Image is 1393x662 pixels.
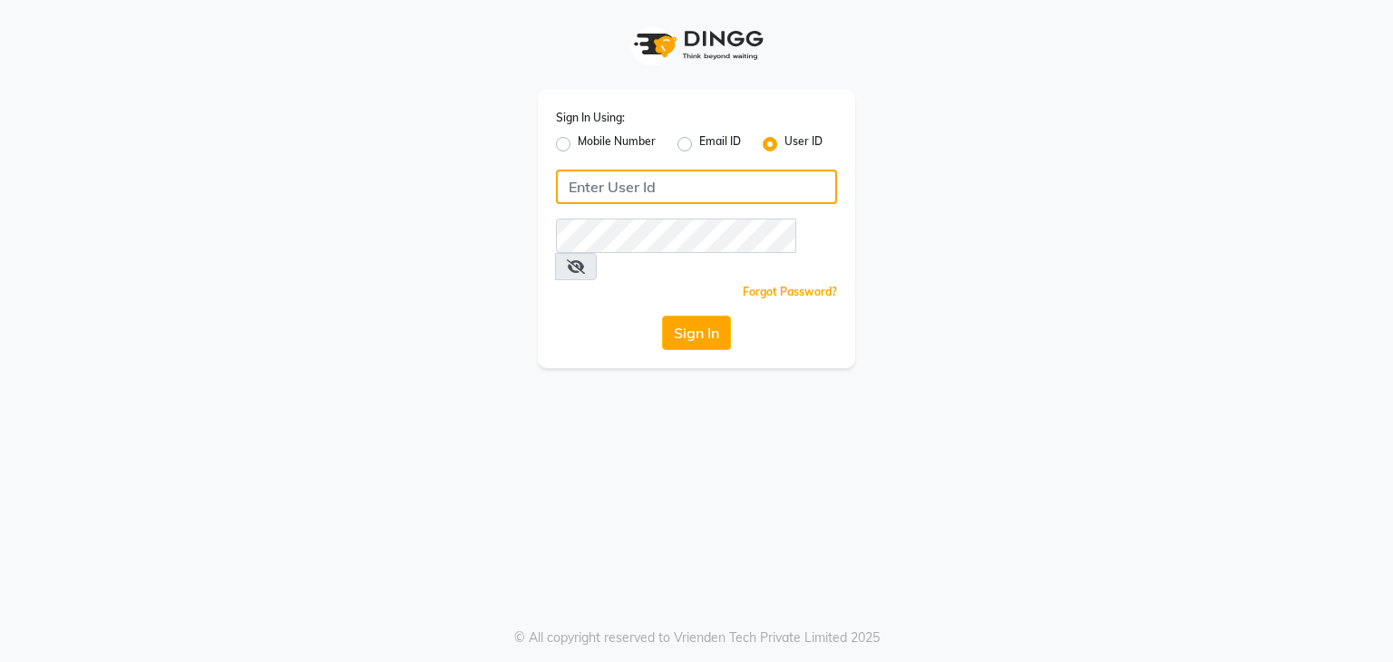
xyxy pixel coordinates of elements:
[624,18,769,72] img: logo1.svg
[556,219,796,253] input: Username
[578,133,656,155] label: Mobile Number
[743,285,837,298] a: Forgot Password?
[662,316,731,350] button: Sign In
[784,133,823,155] label: User ID
[556,170,837,204] input: Username
[699,133,741,155] label: Email ID
[556,110,625,126] label: Sign In Using:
